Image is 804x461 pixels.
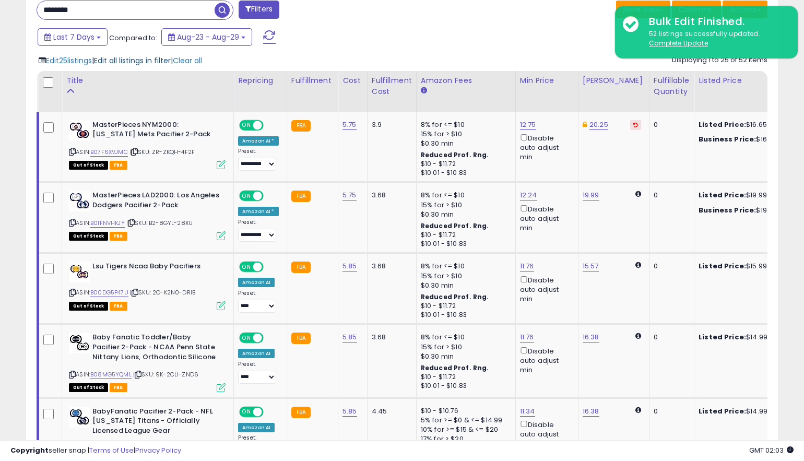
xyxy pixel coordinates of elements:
div: 4.45 [372,407,408,416]
div: Preset: [238,361,279,384]
img: 41w+97nICqL._SL40_.jpg [69,407,90,428]
small: FBA [291,333,311,344]
b: Listed Price: [699,190,746,200]
div: $10.01 - $10.83 [421,240,507,249]
b: Listed Price: [699,261,746,271]
a: 5.75 [342,190,357,200]
span: ON [240,121,253,129]
div: Fulfillable Quantity [654,75,690,97]
span: OFF [262,334,279,342]
span: Aug-23 - Aug-29 [177,32,239,42]
span: All listings that are currently out of stock and unavailable for purchase on Amazon [69,302,108,311]
span: OFF [262,192,279,200]
div: Displaying 1 to 25 of 52 items [672,55,767,65]
span: ON [240,192,253,200]
a: 11.34 [520,406,535,417]
div: 0 [654,407,686,416]
div: 15% for > $10 [421,271,507,281]
div: Amazon AI * [238,207,279,216]
span: | SKU: 9K-2CLI-ZND6 [133,370,198,379]
div: Disable auto adjust min [520,345,570,375]
div: 8% for <= $10 [421,333,507,342]
span: ON [240,263,253,271]
div: 0 [654,333,686,342]
b: Business Price: [699,134,756,144]
a: 11.76 [520,332,534,342]
div: $14.99 [699,333,785,342]
div: Preset: [238,290,279,313]
div: 15% for > $10 [421,129,507,139]
b: Reduced Prof. Rng. [421,292,489,301]
div: Disable auto adjust min [520,274,570,304]
div: $10.01 - $10.83 [421,382,507,391]
div: $10 - $11.72 [421,302,507,311]
div: Fulfillment Cost [372,75,412,97]
a: 5.85 [342,332,357,342]
div: $19.98 [699,206,785,215]
span: Columns [679,4,712,15]
span: ON [240,407,253,416]
a: 16.38 [583,406,599,417]
div: $10 - $11.72 [421,373,507,382]
span: FBA [110,161,127,170]
b: Listed Price: [699,406,746,416]
div: Min Price [520,75,574,86]
div: 10% for >= $15 & <= $20 [421,425,507,434]
span: ON [240,334,253,342]
b: Listed Price: [699,332,746,342]
div: Disable auto adjust min [520,132,570,162]
b: Business Price: [699,205,756,215]
div: ASIN: [69,262,226,309]
a: 15.57 [583,261,599,271]
div: Disable auto adjust min [520,203,570,233]
img: 41Nl5okoKfL._SL40_.jpg [69,262,90,282]
div: Amazon AI [238,349,275,358]
div: Disable auto adjust min [520,419,570,449]
div: $14.99 [699,407,785,416]
div: $10 - $10.76 [421,407,507,416]
div: ASIN: [69,333,226,391]
b: Reduced Prof. Rng. [421,150,489,159]
b: Listed Price: [699,120,746,129]
div: $0.30 min [421,352,507,361]
div: $16.63 [699,135,785,144]
b: Reduced Prof. Rng. [421,221,489,230]
div: 3.68 [372,262,408,271]
div: Preset: [238,148,279,171]
img: 51oCCb6dCZL._SL40_.jpg [69,191,90,211]
b: MasterPieces LAD2000: Los Angeles Dodgers Pacifier 2-Pack [92,191,219,212]
small: FBA [291,120,311,132]
a: 11.76 [520,261,534,271]
span: FBA [110,232,127,241]
div: 8% for <= $10 [421,191,507,200]
div: 3.68 [372,191,408,200]
button: Last 7 Days [38,28,108,46]
div: 8% for <= $10 [421,262,507,271]
div: 15% for > $10 [421,342,507,352]
small: FBA [291,407,311,418]
u: Complete Update [649,39,708,48]
div: ASIN: [69,191,226,239]
div: 5% for >= $0 & <= $14.99 [421,416,507,425]
div: Fulfillment [291,75,334,86]
div: 52 listings successfully updated. [641,29,790,49]
div: Bulk Edit Finished. [641,14,790,29]
div: $0.30 min [421,281,507,290]
a: B00DG5P47U [90,288,128,297]
img: 51+OMGcCBdL._SL40_.jpg [69,120,90,141]
b: Baby Fanatic Toddler/Baby Pacifier 2-Pack - NCAA Penn State Nittany Lions, Orthodontic Silicone [92,333,219,364]
a: 5.85 [342,406,357,417]
span: OFF [262,263,279,271]
button: Filters [239,1,279,19]
span: All listings that are currently out of stock and unavailable for purchase on Amazon [69,232,108,241]
div: | | [39,55,202,66]
a: B07F6XVJMC [90,148,128,157]
div: Amazon Fees [421,75,511,86]
div: Preset: [238,219,279,242]
div: $10 - $11.72 [421,231,507,240]
div: $0.30 min [421,210,507,219]
span: Clear all [173,55,202,66]
span: Last 7 Days [53,32,94,42]
a: B08MG5YQML [90,370,132,379]
small: FBA [291,191,311,202]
